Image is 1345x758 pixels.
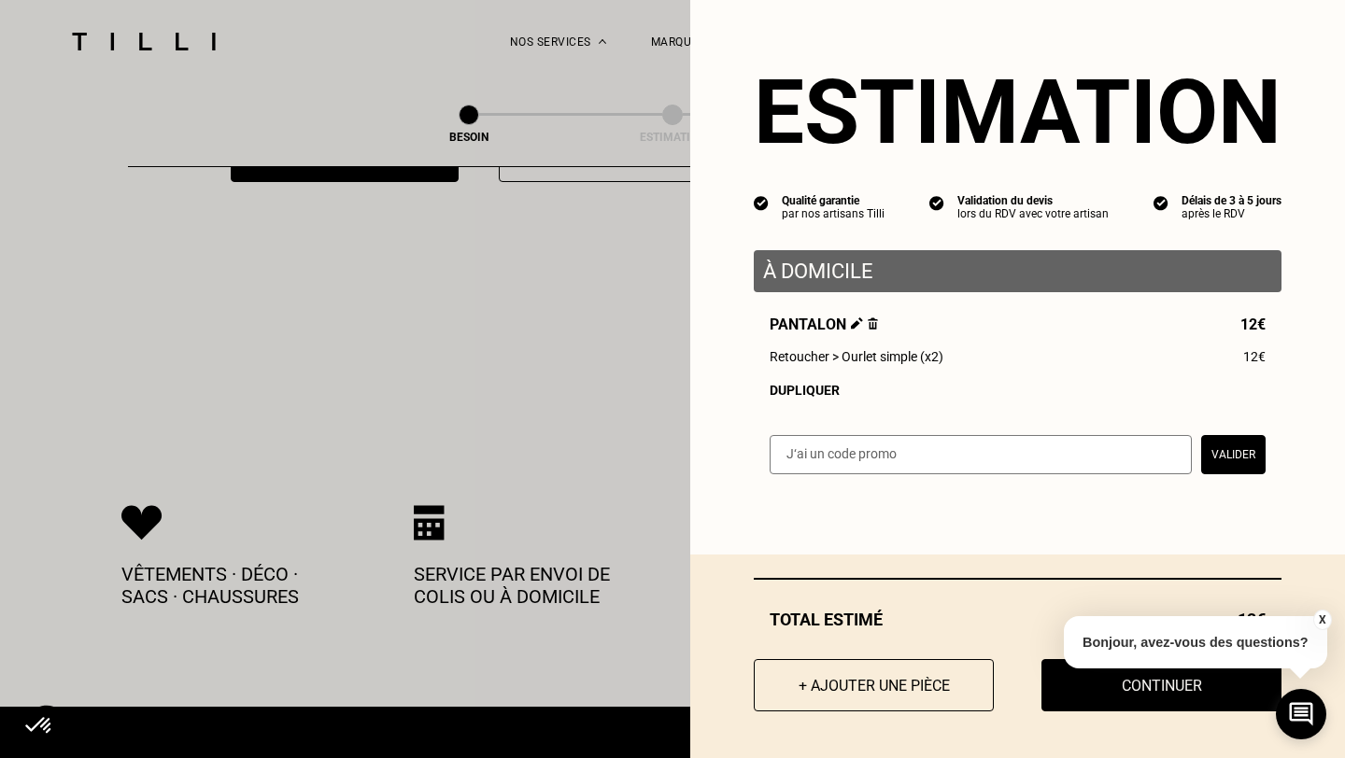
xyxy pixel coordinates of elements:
[754,610,1281,629] div: Total estimé
[929,194,944,211] img: icon list info
[868,317,878,330] img: Supprimer
[1182,194,1281,207] div: Délais de 3 à 5 jours
[1312,610,1331,630] button: X
[754,194,769,211] img: icon list info
[957,194,1109,207] div: Validation du devis
[1240,316,1266,333] span: 12€
[763,260,1272,283] p: À domicile
[770,349,943,364] span: Retoucher > Ourlet simple (x2)
[1064,616,1327,668] p: Bonjour, avez-vous des questions?
[770,316,878,333] span: Pantalon
[1041,659,1281,711] button: Continuer
[851,317,863,330] img: Éditer
[957,207,1109,220] div: lors du RDV avec votre artisan
[782,194,885,207] div: Qualité garantie
[1154,194,1168,211] img: icon list info
[1182,207,1281,220] div: après le RDV
[754,659,994,711] button: + Ajouter une pièce
[770,383,1266,398] div: Dupliquer
[1243,349,1266,364] span: 12€
[770,435,1192,474] input: J‘ai un code promo
[754,60,1281,164] section: Estimation
[782,207,885,220] div: par nos artisans Tilli
[1201,435,1266,474] button: Valider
